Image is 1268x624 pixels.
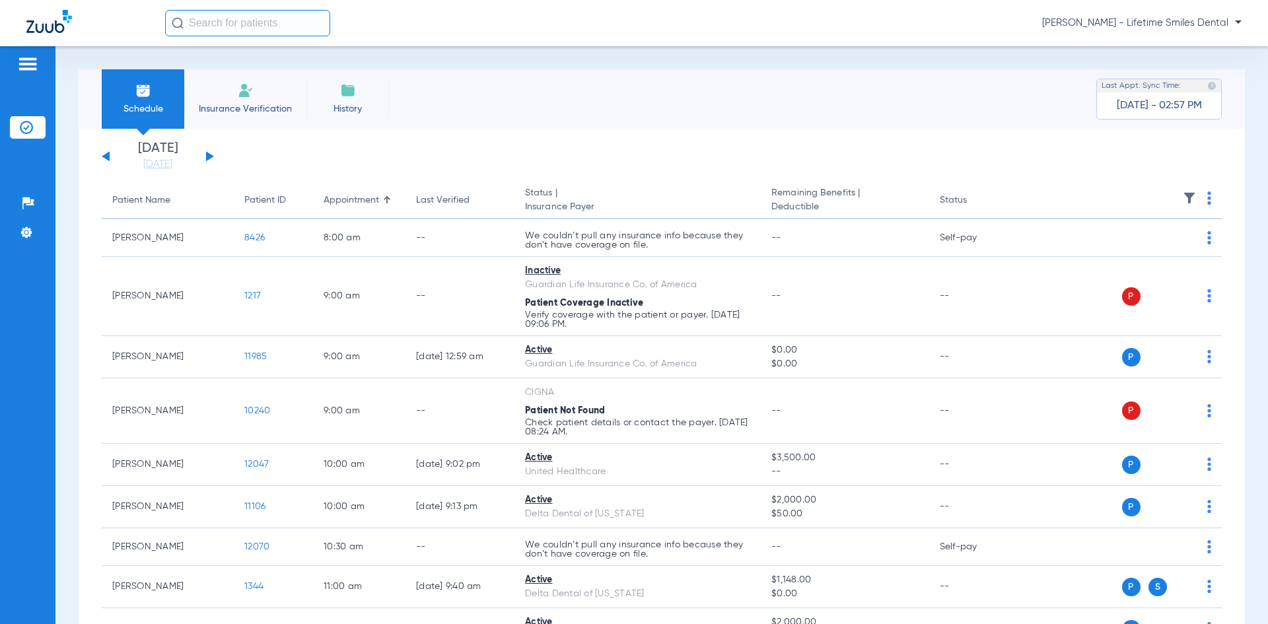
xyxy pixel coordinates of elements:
td: [PERSON_NAME] [102,219,234,257]
td: [DATE] 9:40 AM [405,566,514,608]
td: 9:00 AM [313,378,405,444]
td: -- [929,257,1018,336]
span: 8426 [244,233,265,242]
img: group-dot-blue.svg [1207,231,1211,244]
td: [DATE] 9:13 PM [405,486,514,528]
div: Inactive [525,264,750,278]
img: group-dot-blue.svg [1207,191,1211,205]
td: 11:00 AM [313,566,405,608]
td: -- [929,336,1018,378]
td: -- [929,444,1018,486]
span: Insurance Verification [194,102,297,116]
img: group-dot-blue.svg [1207,458,1211,471]
img: group-dot-blue.svg [1207,580,1211,593]
td: 9:00 AM [313,257,405,336]
img: History [340,83,356,98]
td: [PERSON_NAME] [102,444,234,486]
div: Delta Dental of [US_STATE] [525,507,750,521]
span: $2,000.00 [771,493,918,507]
span: P [1122,401,1141,420]
span: 12047 [244,460,269,469]
div: Last Verified [416,193,504,207]
td: -- [405,528,514,566]
span: Last Appt. Sync Time: [1102,79,1181,92]
span: 10240 [244,406,270,415]
span: $50.00 [771,507,918,521]
span: P [1122,578,1141,596]
img: filter.svg [1183,191,1196,205]
td: -- [405,219,514,257]
th: Status [929,182,1018,219]
span: P [1122,498,1141,516]
div: Patient Name [112,193,223,207]
span: 11985 [244,352,267,361]
td: -- [405,378,514,444]
img: Zuub Logo [26,10,72,33]
img: hamburger-icon [17,56,38,72]
td: [PERSON_NAME] [102,257,234,336]
span: 1344 [244,582,264,591]
td: 8:00 AM [313,219,405,257]
span: [DATE] - 02:57 PM [1117,99,1202,112]
div: Active [525,493,750,507]
span: Patient Not Found [525,406,605,415]
div: United Healthcare [525,465,750,479]
span: Insurance Payer [525,200,750,214]
span: $0.00 [771,357,918,371]
span: 11106 [244,502,265,511]
span: $0.00 [771,343,918,357]
span: 1217 [244,291,261,300]
p: We couldn’t pull any insurance info because they don’t have coverage on file. [525,231,750,250]
td: [PERSON_NAME] [102,486,234,528]
span: [PERSON_NAME] - Lifetime Smiles Dental [1042,17,1242,30]
div: Last Verified [416,193,470,207]
td: -- [929,566,1018,608]
span: $3,500.00 [771,451,918,465]
p: Verify coverage with the patient or payer. [DATE] 09:06 PM. [525,310,750,329]
td: -- [929,378,1018,444]
th: Remaining Benefits | [761,182,929,219]
span: -- [771,542,781,551]
div: Appointment [324,193,395,207]
div: Patient ID [244,193,286,207]
span: P [1122,348,1141,366]
div: Active [525,573,750,587]
span: History [316,102,379,116]
span: 12070 [244,542,269,551]
span: -- [771,406,781,415]
span: Deductible [771,200,918,214]
div: Guardian Life Insurance Co. of America [525,357,750,371]
img: group-dot-blue.svg [1207,540,1211,553]
span: -- [771,233,781,242]
div: Appointment [324,193,379,207]
td: 9:00 AM [313,336,405,378]
img: group-dot-blue.svg [1207,404,1211,417]
span: P [1122,456,1141,474]
td: -- [929,486,1018,528]
p: We couldn’t pull any insurance info because they don’t have coverage on file. [525,540,750,559]
li: [DATE] [118,142,197,171]
span: $1,148.00 [771,573,918,587]
td: [DATE] 12:59 AM [405,336,514,378]
td: [PERSON_NAME] [102,336,234,378]
span: S [1148,578,1167,596]
img: group-dot-blue.svg [1207,500,1211,513]
td: [PERSON_NAME] [102,566,234,608]
input: Search for patients [165,10,330,36]
img: Schedule [135,83,151,98]
div: Active [525,451,750,465]
div: Delta Dental of [US_STATE] [525,587,750,601]
span: -- [771,465,918,479]
span: -- [771,291,781,300]
div: Patient Name [112,193,170,207]
span: Patient Coverage Inactive [525,298,643,308]
img: Manual Insurance Verification [238,83,254,98]
td: Self-pay [929,219,1018,257]
img: last sync help info [1207,81,1216,90]
td: 10:00 AM [313,486,405,528]
td: [PERSON_NAME] [102,378,234,444]
th: Status | [514,182,761,219]
a: [DATE] [118,158,197,171]
div: Patient ID [244,193,302,207]
td: [PERSON_NAME] [102,528,234,566]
